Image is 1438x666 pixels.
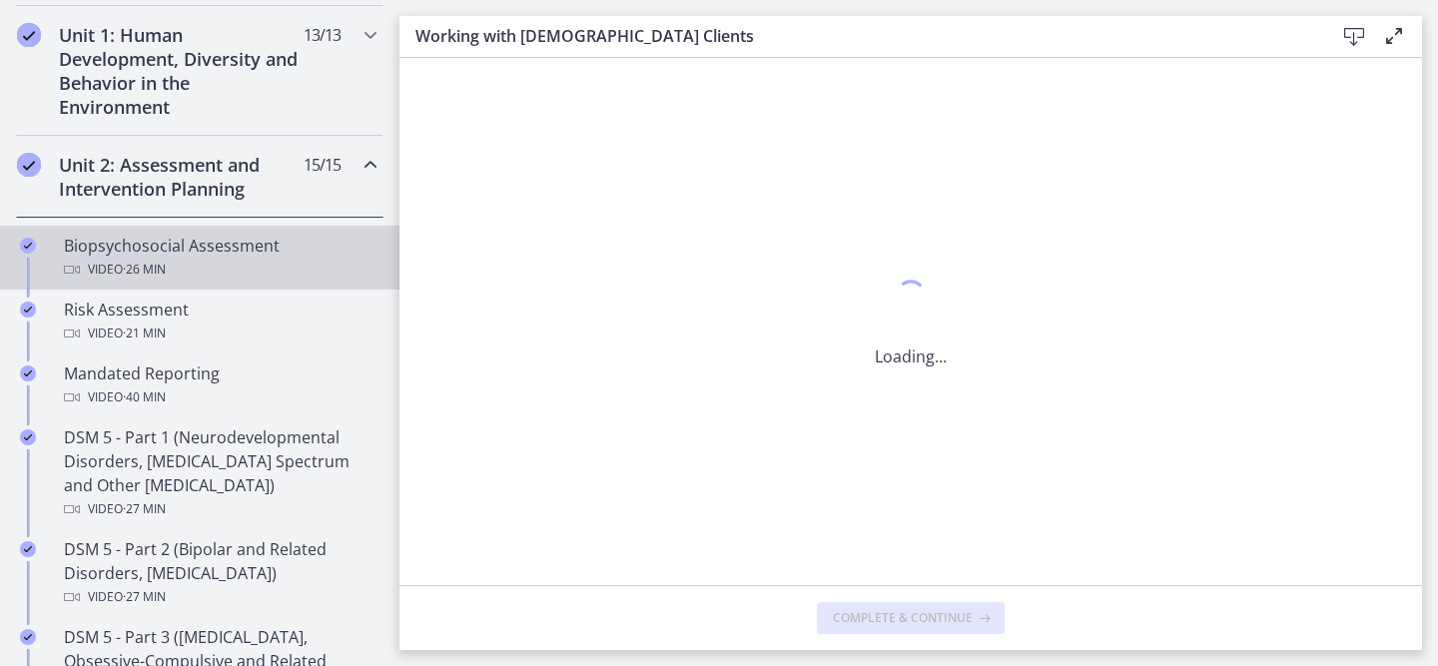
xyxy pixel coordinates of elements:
div: Risk Assessment [64,298,375,345]
div: Video [64,322,375,345]
i: Completed [17,153,41,177]
div: Video [64,585,375,609]
div: Video [64,258,375,282]
div: Biopsychosocial Assessment [64,234,375,282]
i: Completed [20,541,36,557]
p: Loading... [875,344,947,368]
span: · 26 min [123,258,166,282]
div: DSM 5 - Part 2 (Bipolar and Related Disorders, [MEDICAL_DATA]) [64,537,375,609]
i: Completed [20,629,36,645]
i: Completed [20,238,36,254]
i: Completed [20,365,36,381]
span: 13 / 13 [304,23,341,47]
span: · 40 min [123,385,166,409]
h2: Unit 2: Assessment and Intervention Planning [59,153,303,201]
div: 1 [875,275,947,321]
div: Video [64,497,375,521]
span: 15 / 15 [304,153,341,177]
i: Completed [20,302,36,318]
i: Completed [20,429,36,445]
i: Completed [17,23,41,47]
span: Complete & continue [833,610,973,626]
span: · 21 min [123,322,166,345]
span: · 27 min [123,585,166,609]
h3: Working with [DEMOGRAPHIC_DATA] Clients [415,24,1302,48]
div: DSM 5 - Part 1 (Neurodevelopmental Disorders, [MEDICAL_DATA] Spectrum and Other [MEDICAL_DATA]) [64,425,375,521]
button: Complete & continue [817,602,1005,634]
div: Video [64,385,375,409]
div: Mandated Reporting [64,361,375,409]
span: · 27 min [123,497,166,521]
h2: Unit 1: Human Development, Diversity and Behavior in the Environment [59,23,303,119]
